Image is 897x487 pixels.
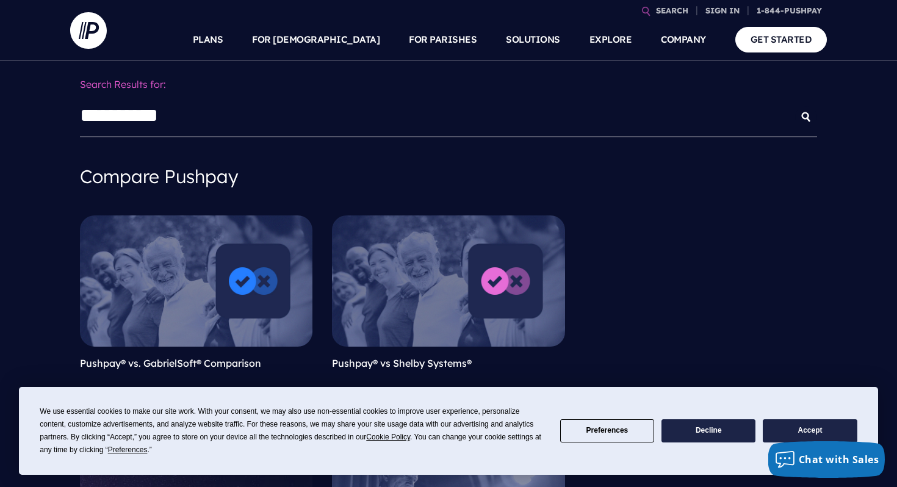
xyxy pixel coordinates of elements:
[506,18,560,61] a: SOLUTIONS
[661,18,706,61] a: COMPANY
[80,71,817,98] p: Search Results for:
[409,18,477,61] a: FOR PARISHES
[80,357,261,369] a: Pushpay® vs. GabrielSoft® Comparison
[252,18,380,61] a: FOR [DEMOGRAPHIC_DATA]
[799,453,879,466] span: Chat with Sales
[763,419,857,443] button: Accept
[735,27,827,52] a: GET STARTED
[193,18,223,61] a: PLANS
[366,433,410,441] span: Cookie Policy
[332,357,472,369] a: Pushpay® vs Shelby Systems®
[661,419,755,443] button: Decline
[40,405,545,456] div: We use essential cookies to make our site work. With your consent, we may also use non-essential ...
[560,419,654,443] button: Preferences
[768,441,885,478] button: Chat with Sales
[589,18,632,61] a: EXPLORE
[19,387,878,475] div: Cookie Consent Prompt
[80,157,817,196] h4: Compare Pushpay
[108,446,148,454] span: Preferences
